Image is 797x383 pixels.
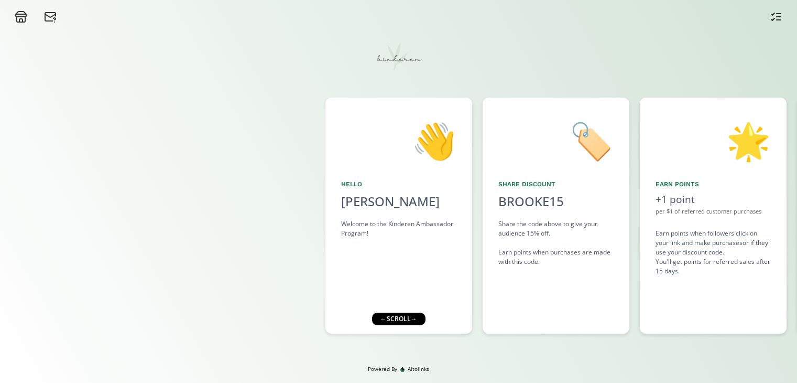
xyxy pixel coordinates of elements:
div: 🌟 [656,113,771,167]
div: Share the code above to give your audience 15% off. Earn points when purchases are made with this... [498,219,614,267]
div: Earn points [656,179,771,189]
div: Share Discount [498,179,614,189]
div: [PERSON_NAME] [341,192,456,211]
div: Welcome to the Kinderen Ambassador Program! [341,219,456,238]
div: +1 point [656,192,771,207]
div: ← scroll → [372,313,425,325]
img: t9gvFYbm8xZn [373,31,425,84]
div: 👋 [341,113,456,167]
img: favicon-32x32.png [400,367,405,372]
div: Hello [341,179,456,189]
div: BROOKE15 [498,192,564,211]
div: Earn points when followers click on your link and make purchases or if they use your discount cod... [656,229,771,276]
span: Altolinks [408,365,429,373]
div: 🏷️ [498,113,614,167]
div: per $1 of referred customer purchases [656,207,771,216]
span: Powered By [368,365,397,373]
